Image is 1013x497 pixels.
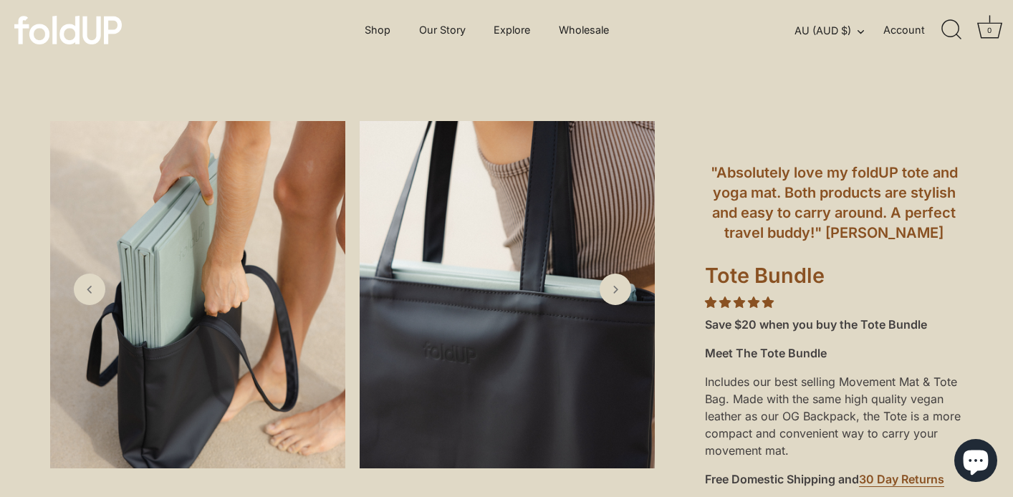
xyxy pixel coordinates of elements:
a: 30 Day Returns [859,472,944,487]
strong: Save $20 when you buy the Tote Bundle [705,317,927,332]
a: Our Story [406,16,478,44]
div: 0 [982,23,997,37]
a: Account [883,21,939,39]
a: Next slide [600,274,631,305]
p: Includes our best selling Movement Mat & Tote Bag. Made with the same high quality vegan leather ... [705,373,963,459]
a: Explore [481,16,543,44]
a: Wholesale [547,16,622,44]
span: 5.00 stars [705,295,774,309]
button: AU (AUD $) [794,24,880,37]
strong: Free Domestic Shipping and [705,472,859,486]
inbox-online-store-chat: Shopify online store chat [950,439,1002,486]
strong: 30 Day Returns [859,472,944,486]
a: Search [936,14,967,46]
a: Shop [352,16,403,44]
a: Cart [974,14,1005,46]
h5: "Absolutely love my foldUP tote and yoga mat. Both products are stylish and easy to carry around.... [705,163,963,243]
div: Primary navigation [330,16,644,44]
strong: Meet The Tote Bundle [705,346,827,360]
a: Previous slide [74,274,105,305]
h1: Tote Bundle [705,263,963,294]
